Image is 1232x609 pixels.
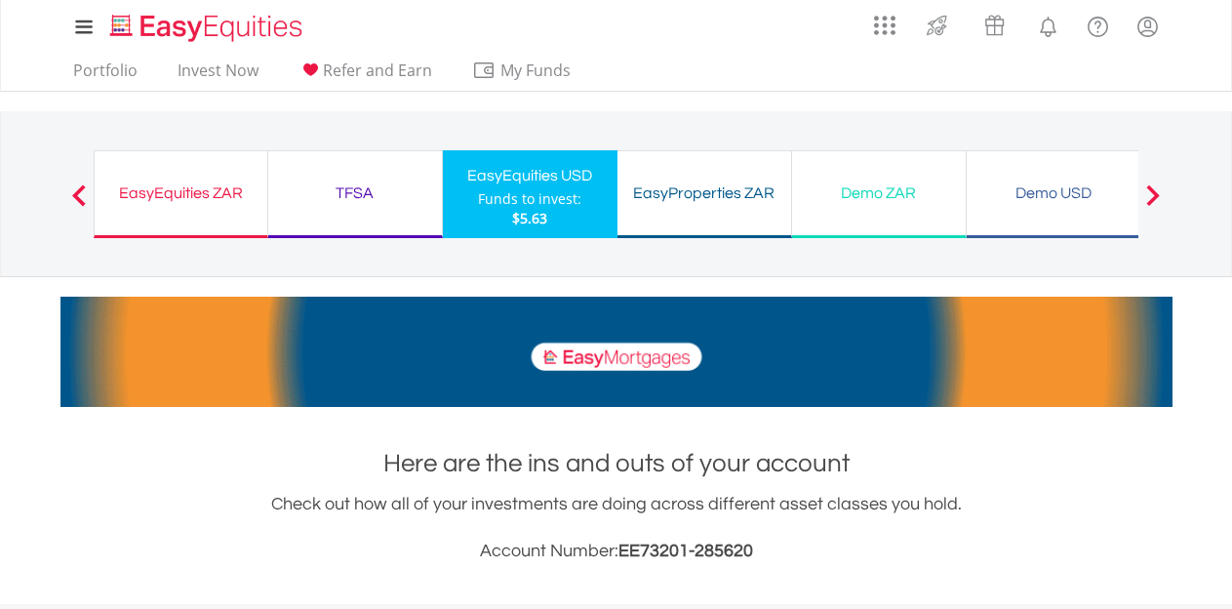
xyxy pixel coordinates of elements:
[978,10,1011,41] img: vouchers-v2.svg
[1123,5,1172,48] a: My Profile
[60,194,99,214] button: Previous
[60,297,1172,407] img: EasyMortage Promotion Banner
[280,180,430,207] div: TFSA
[170,61,266,91] a: Invest Now
[921,10,953,41] img: thrive-v2.svg
[65,61,145,91] a: Portfolio
[291,61,440,91] a: Refer and Earn
[455,162,606,189] div: EasyEquities USD
[106,12,310,44] img: EasyEquities_Logo.png
[804,180,954,207] div: Demo ZAR
[874,15,895,36] img: grid-menu-icon.svg
[978,180,1129,207] div: Demo USD
[861,5,908,36] a: AppsGrid
[60,446,1172,481] h1: Here are the ins and outs of your account
[1023,5,1073,44] a: Notifications
[472,58,600,83] span: My Funds
[102,5,310,44] a: Home page
[1133,194,1172,214] button: Next
[1073,5,1123,44] a: FAQ's and Support
[618,542,753,560] span: EE73201-285620
[512,209,547,227] span: $5.63
[629,180,779,207] div: EasyProperties ZAR
[60,491,1172,565] div: Check out how all of your investments are doing across different asset classes you hold.
[478,189,581,209] div: Funds to invest:
[966,5,1023,41] a: Vouchers
[60,538,1172,565] h3: Account Number:
[323,60,432,81] span: Refer and Earn
[106,180,256,207] div: EasyEquities ZAR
